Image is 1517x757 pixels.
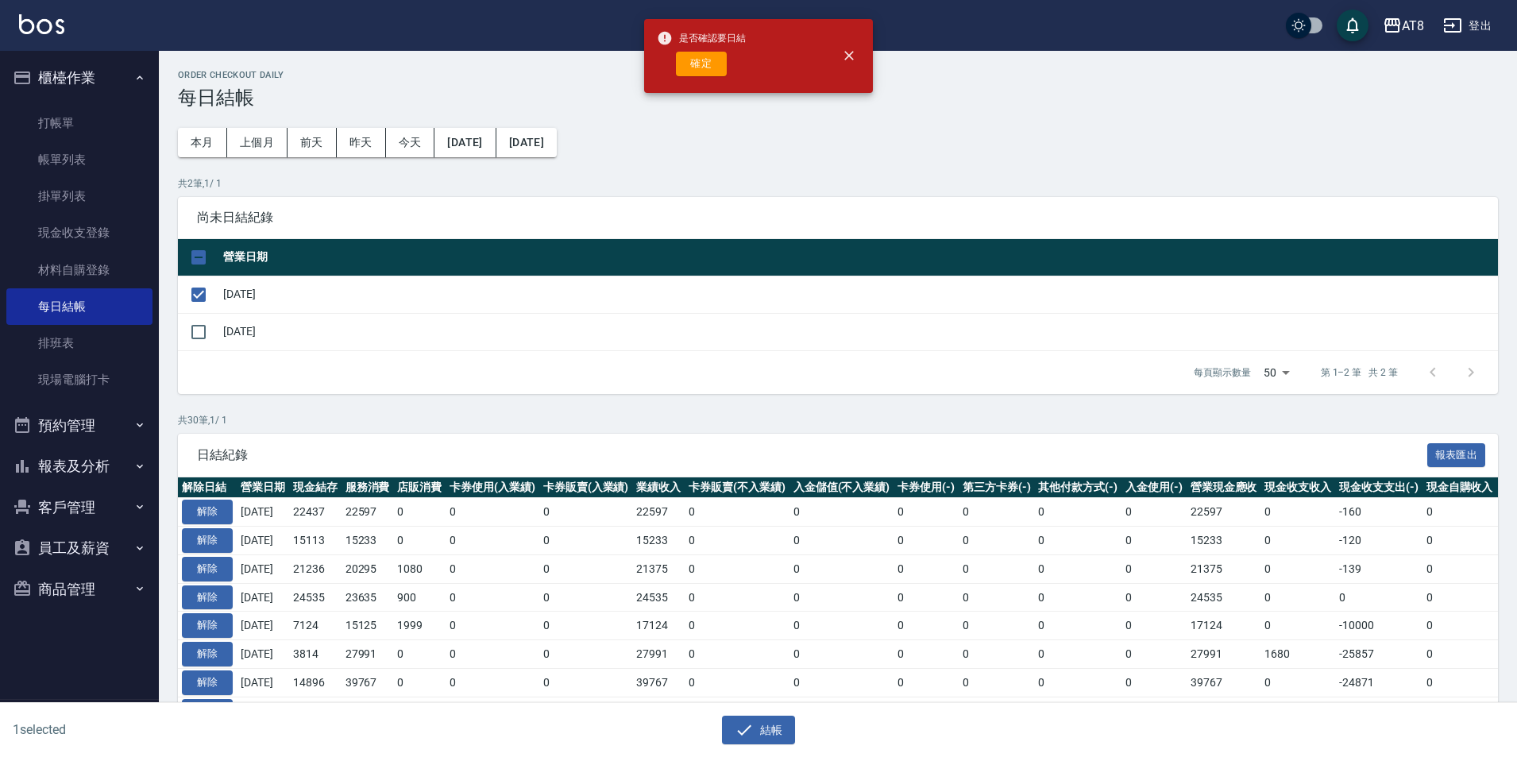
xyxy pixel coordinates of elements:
[386,128,435,157] button: 今天
[685,477,789,498] th: 卡券販賣(不入業績)
[393,554,446,583] td: 1080
[6,288,152,325] a: 每日結帳
[1187,612,1261,640] td: 17124
[959,640,1035,669] td: 0
[1187,668,1261,697] td: 39767
[1337,10,1368,41] button: save
[237,583,289,612] td: [DATE]
[393,527,446,555] td: 0
[178,87,1498,109] h3: 每日結帳
[1422,527,1497,555] td: 0
[337,128,386,157] button: 昨天
[1260,477,1335,498] th: 現金收支收入
[182,699,233,724] button: 解除
[393,612,446,640] td: 1999
[237,612,289,640] td: [DATE]
[632,554,685,583] td: 21375
[959,668,1035,697] td: 0
[789,640,894,669] td: 0
[1335,477,1422,498] th: 現金收支支出(-)
[446,498,539,527] td: 0
[178,128,227,157] button: 本月
[237,640,289,669] td: [DATE]
[1034,640,1121,669] td: 0
[288,128,337,157] button: 前天
[789,697,894,725] td: 0
[6,446,152,487] button: 報表及分析
[342,477,394,498] th: 服務消費
[182,557,233,581] button: 解除
[632,612,685,640] td: 17124
[1260,612,1335,640] td: 0
[1121,527,1187,555] td: 0
[1034,583,1121,612] td: 0
[959,612,1035,640] td: 0
[289,668,342,697] td: 14896
[1121,612,1187,640] td: 0
[1260,640,1335,669] td: 1680
[446,477,539,498] th: 卡券使用(入業績)
[219,276,1498,313] td: [DATE]
[632,527,685,555] td: 15233
[342,583,394,612] td: 23635
[1402,16,1424,36] div: AT8
[959,498,1035,527] td: 0
[182,613,233,638] button: 解除
[1121,668,1187,697] td: 0
[1335,668,1422,697] td: -24871
[1335,498,1422,527] td: -160
[1335,527,1422,555] td: -120
[632,477,685,498] th: 業績收入
[894,697,959,725] td: 0
[182,642,233,666] button: 解除
[539,477,633,498] th: 卡券販賣(入業績)
[894,640,959,669] td: 0
[178,477,237,498] th: 解除日結
[342,668,394,697] td: 39767
[1422,697,1497,725] td: 0
[342,612,394,640] td: 15125
[1335,554,1422,583] td: -139
[6,57,152,98] button: 櫃檯作業
[722,716,796,745] button: 結帳
[6,487,152,528] button: 客戶管理
[1335,697,1422,725] td: 0
[1422,477,1497,498] th: 現金自購收入
[289,583,342,612] td: 24535
[393,668,446,697] td: 0
[1187,498,1261,527] td: 22597
[832,38,867,73] button: close
[446,612,539,640] td: 0
[894,527,959,555] td: 0
[1427,446,1486,462] a: 報表匯出
[1121,477,1187,498] th: 入金使用(-)
[789,527,894,555] td: 0
[342,498,394,527] td: 22597
[1422,498,1497,527] td: 0
[1376,10,1430,42] button: AT8
[446,640,539,669] td: 0
[539,527,633,555] td: 0
[1187,554,1261,583] td: 21375
[393,477,446,498] th: 店販消費
[894,477,959,498] th: 卡券使用(-)
[13,720,376,740] h6: 1 selected
[6,105,152,141] a: 打帳單
[1187,583,1261,612] td: 24535
[1422,554,1497,583] td: 0
[1335,640,1422,669] td: -25857
[178,176,1498,191] p: 共 2 筆, 1 / 1
[496,128,557,157] button: [DATE]
[393,498,446,527] td: 0
[446,583,539,612] td: 0
[1187,697,1261,725] td: 15923
[1121,498,1187,527] td: 0
[685,583,789,612] td: 0
[237,668,289,697] td: [DATE]
[1422,583,1497,612] td: 0
[1034,498,1121,527] td: 0
[1194,365,1251,380] p: 每頁顯示數量
[1034,554,1121,583] td: 0
[1187,527,1261,555] td: 15233
[1034,668,1121,697] td: 0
